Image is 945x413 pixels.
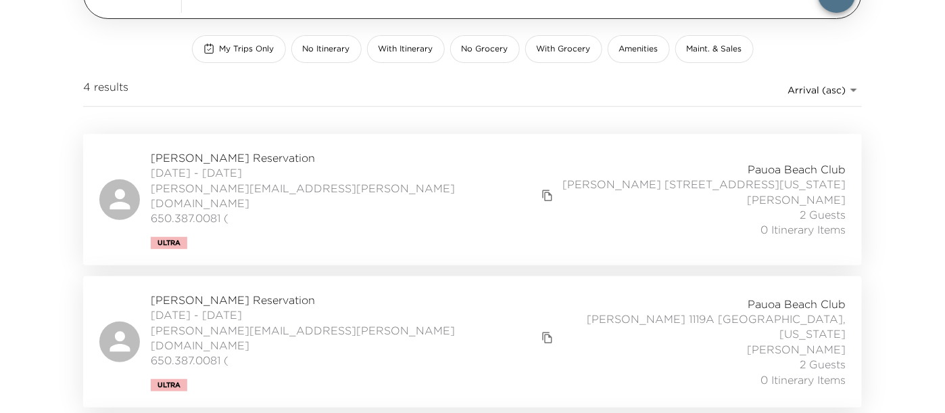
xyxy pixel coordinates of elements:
[538,328,557,347] button: copy primary member email
[157,239,180,247] span: Ultra
[83,134,862,265] a: [PERSON_NAME] Reservation[DATE] - [DATE][PERSON_NAME][EMAIL_ADDRESS][PERSON_NAME][DOMAIN_NAME]cop...
[760,222,846,237] span: 0 Itinerary Items
[151,353,557,368] span: 650.387.0081 (
[151,307,557,322] span: [DATE] - [DATE]
[151,165,557,180] span: [DATE] - [DATE]
[537,43,591,55] span: With Grocery
[151,181,538,211] a: [PERSON_NAME][EMAIL_ADDRESS][PERSON_NAME][DOMAIN_NAME]
[557,311,846,342] span: [PERSON_NAME] 1119A [GEOGRAPHIC_DATA], [US_STATE]
[538,186,557,205] button: copy primary member email
[748,162,846,177] span: Pauoa Beach Club
[151,150,557,165] span: [PERSON_NAME] Reservation
[675,35,754,63] button: Maint. & Sales
[619,43,658,55] span: Amenities
[800,357,846,372] span: 2 Guests
[525,35,602,63] button: With Grocery
[192,35,286,63] button: My Trips Only
[151,211,557,225] span: 650.387.0081 (
[151,292,557,307] span: [PERSON_NAME] Reservation
[151,323,538,353] a: [PERSON_NAME][EMAIL_ADDRESS][PERSON_NAME][DOMAIN_NAME]
[687,43,742,55] span: Maint. & Sales
[800,207,846,222] span: 2 Guests
[747,192,846,207] span: [PERSON_NAME]
[462,43,508,55] span: No Grocery
[748,297,846,311] span: Pauoa Beach Club
[562,177,846,192] span: [PERSON_NAME] [STREET_ADDRESS][US_STATE]
[747,342,846,357] span: [PERSON_NAME]
[83,276,862,408] a: [PERSON_NAME] Reservation[DATE] - [DATE][PERSON_NAME][EMAIL_ADDRESS][PERSON_NAME][DOMAIN_NAME]cop...
[608,35,670,63] button: Amenities
[220,43,274,55] span: My Trips Only
[83,79,128,101] span: 4 results
[760,372,846,387] span: 0 Itinerary Items
[450,35,520,63] button: No Grocery
[367,35,445,63] button: With Itinerary
[157,381,180,389] span: Ultra
[303,43,350,55] span: No Itinerary
[379,43,433,55] span: With Itinerary
[291,35,362,63] button: No Itinerary
[787,84,846,96] span: Arrival (asc)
